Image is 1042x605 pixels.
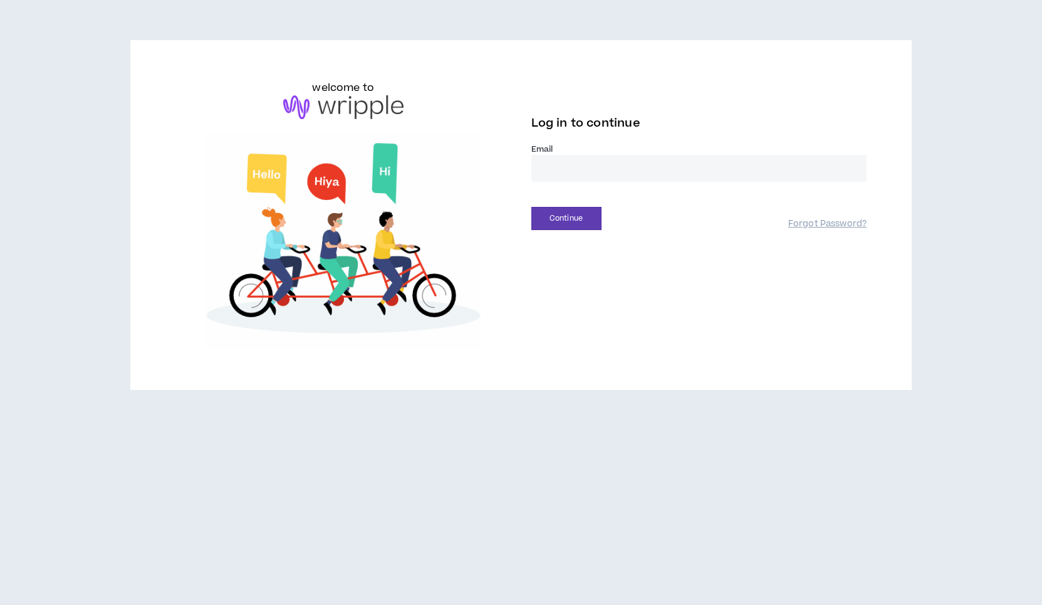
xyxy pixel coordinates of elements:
[531,144,867,155] label: Email
[788,218,867,230] a: Forgot Password?
[283,95,404,119] img: logo-brand.png
[531,207,602,230] button: Continue
[175,132,511,350] img: Welcome to Wripple
[312,80,374,95] h6: welcome to
[531,115,640,131] span: Log in to continue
